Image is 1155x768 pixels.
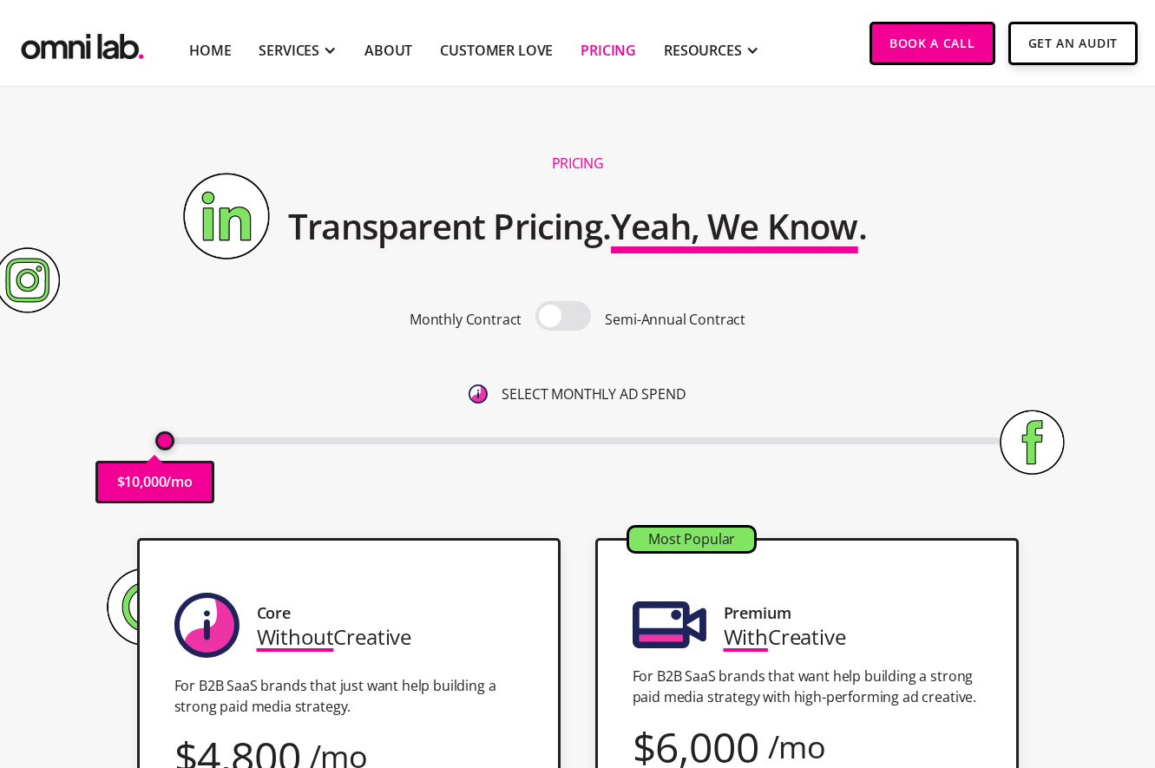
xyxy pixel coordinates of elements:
[166,470,193,494] p: /mo
[17,22,148,64] img: Omni Lab: B2B SaaS Demand Generation Agency
[870,22,995,65] a: Book a Call
[611,202,858,250] span: Yeah, We Know
[288,195,867,258] h2: Transparent Pricing. .
[843,567,1155,768] iframe: Chat Widget
[197,745,300,768] div: 4,800
[552,154,604,173] h1: Pricing
[410,308,522,331] p: Monthly Contract
[117,470,125,494] p: $
[124,470,166,494] p: 10,000
[633,735,656,758] div: $
[257,601,291,625] div: Core
[581,40,636,61] a: Pricing
[189,40,231,61] a: Home
[724,622,768,651] span: With
[768,735,827,758] div: /mo
[655,735,758,758] div: 6,000
[364,40,412,61] a: About
[174,745,198,768] div: $
[502,383,686,406] p: SELECT MONTHLY AD SPEND
[664,40,742,61] div: RESOURCES
[310,745,369,768] div: /mo
[1008,22,1138,65] a: Get An Audit
[440,40,553,61] a: Customer Love
[17,22,148,64] a: home
[469,384,488,404] img: 6410812402e99d19b372aa32_omni-nav-info.svg
[257,622,334,651] span: Without
[724,625,846,648] div: Creative
[629,528,754,551] div: Most Popular
[724,601,791,625] div: Premium
[174,675,523,717] p: For B2B SaaS brands that just want help building a strong paid media strategy.
[259,40,319,61] div: SERVICES
[633,666,981,707] p: For B2B SaaS brands that want help building a strong paid media strategy with high-performing ad ...
[605,308,745,331] p: Semi-Annual Contract
[257,625,412,648] div: Creative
